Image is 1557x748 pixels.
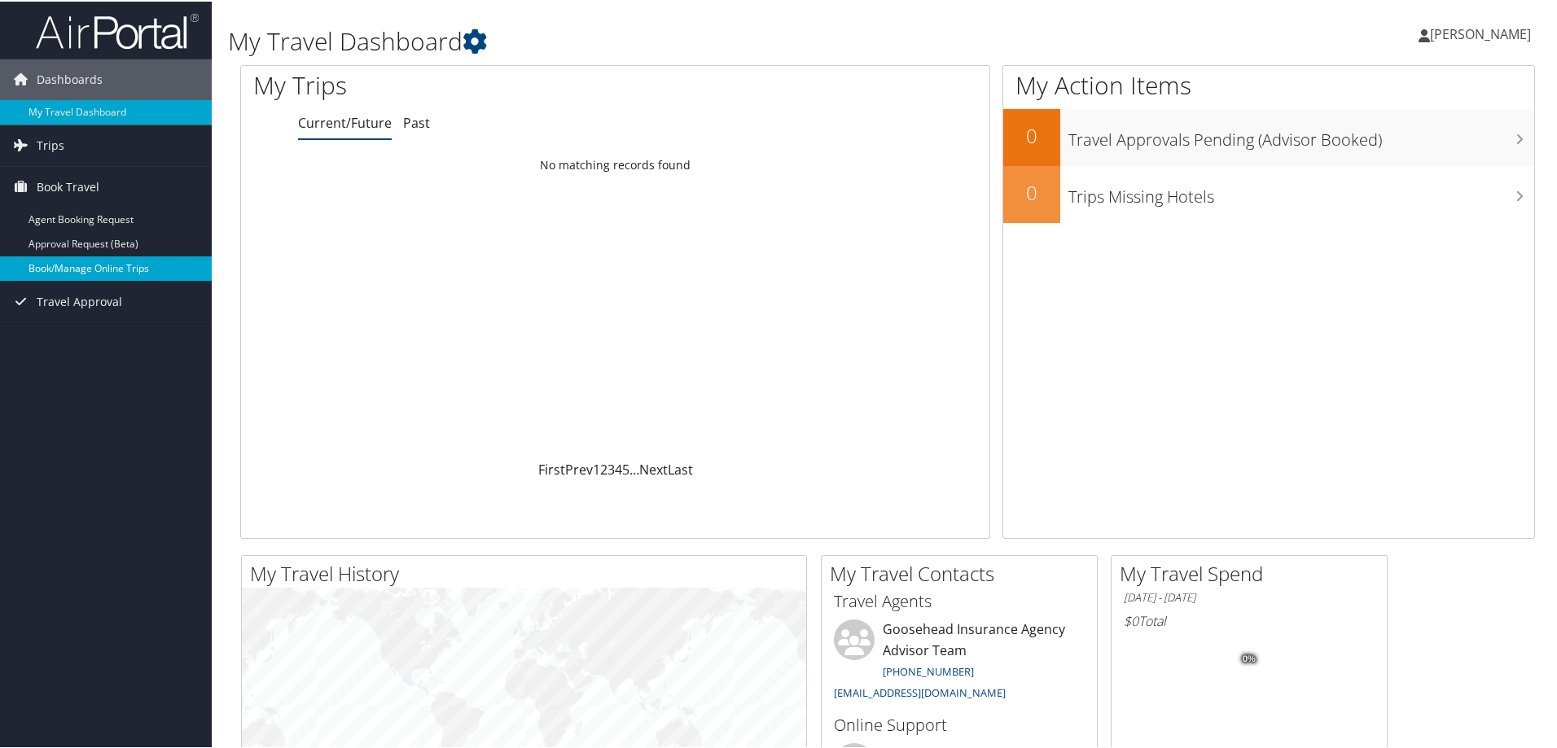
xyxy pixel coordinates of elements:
[639,459,668,477] a: Next
[668,459,693,477] a: Last
[1430,24,1531,42] span: [PERSON_NAME]
[615,459,622,477] a: 4
[1003,177,1060,205] h2: 0
[1120,558,1387,586] h2: My Travel Spend
[629,459,639,477] span: …
[241,149,989,178] td: No matching records found
[253,67,665,101] h1: My Trips
[37,58,103,98] span: Dashboards
[565,459,593,477] a: Prev
[826,618,1093,705] li: Goosehead Insurance Agency Advisor Team
[298,112,392,130] a: Current/Future
[1419,8,1547,57] a: [PERSON_NAME]
[1124,610,1138,628] span: $0
[1068,119,1534,150] h3: Travel Approvals Pending (Advisor Booked)
[607,459,615,477] a: 3
[403,112,430,130] a: Past
[1003,67,1534,101] h1: My Action Items
[1124,588,1375,604] h6: [DATE] - [DATE]
[834,712,1085,735] h3: Online Support
[1124,610,1375,628] h6: Total
[37,165,99,206] span: Book Travel
[538,459,565,477] a: First
[834,588,1085,611] h3: Travel Agents
[622,459,629,477] a: 5
[600,459,607,477] a: 2
[1068,176,1534,207] h3: Trips Missing Hotels
[1003,164,1534,221] a: 0Trips Missing Hotels
[1003,120,1060,148] h2: 0
[37,124,64,164] span: Trips
[834,684,1006,698] a: [EMAIL_ADDRESS][DOMAIN_NAME]
[1243,653,1256,663] tspan: 0%
[883,663,974,677] a: [PHONE_NUMBER]
[250,558,806,586] h2: My Travel History
[593,459,600,477] a: 1
[830,558,1097,586] h2: My Travel Contacts
[36,11,199,49] img: airportal-logo.png
[228,23,1107,57] h1: My Travel Dashboard
[1003,107,1534,164] a: 0Travel Approvals Pending (Advisor Booked)
[37,280,122,321] span: Travel Approval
